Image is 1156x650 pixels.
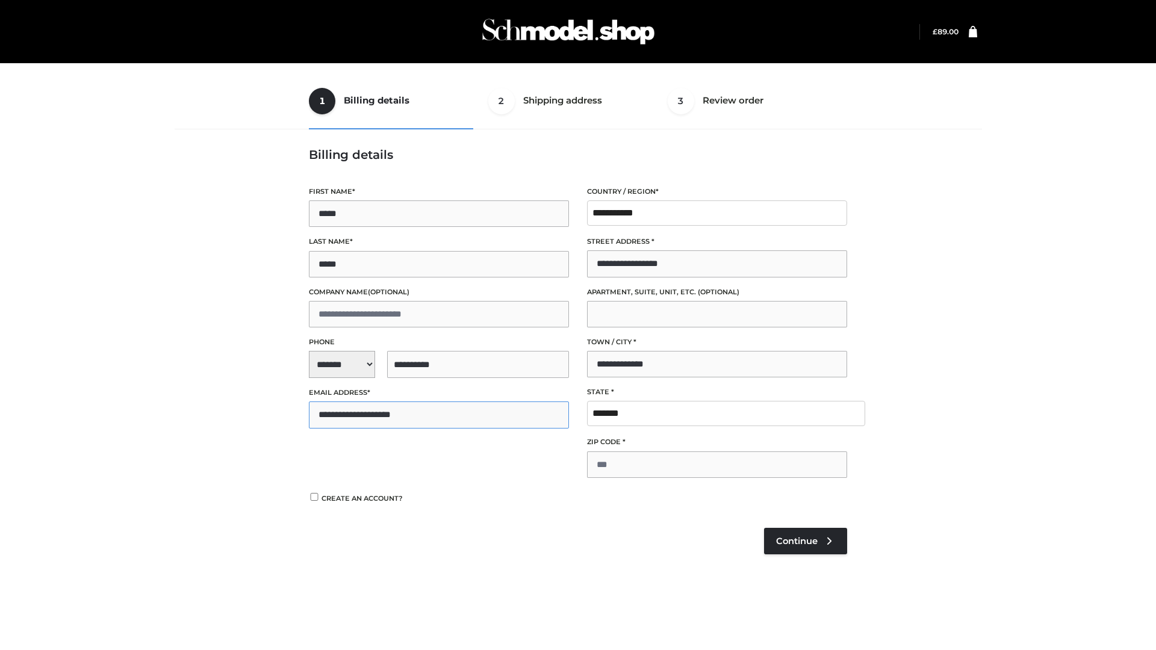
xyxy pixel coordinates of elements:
span: (optional) [698,288,739,296]
span: Continue [776,536,818,546]
label: ZIP Code [587,436,847,448]
label: Country / Region [587,186,847,197]
label: Company name [309,286,569,298]
label: First name [309,186,569,197]
img: Schmodel Admin 964 [478,8,659,55]
label: Phone [309,336,569,348]
span: Create an account? [322,494,403,503]
label: Town / City [587,336,847,348]
label: Street address [587,236,847,247]
h3: Billing details [309,147,847,162]
a: £89.00 [933,27,959,36]
span: (optional) [368,288,409,296]
bdi: 89.00 [933,27,959,36]
a: Continue [764,528,847,554]
label: State [587,386,847,398]
label: Apartment, suite, unit, etc. [587,286,847,298]
label: Email address [309,387,569,398]
span: £ [933,27,937,36]
input: Create an account? [309,493,320,501]
label: Last name [309,236,569,247]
